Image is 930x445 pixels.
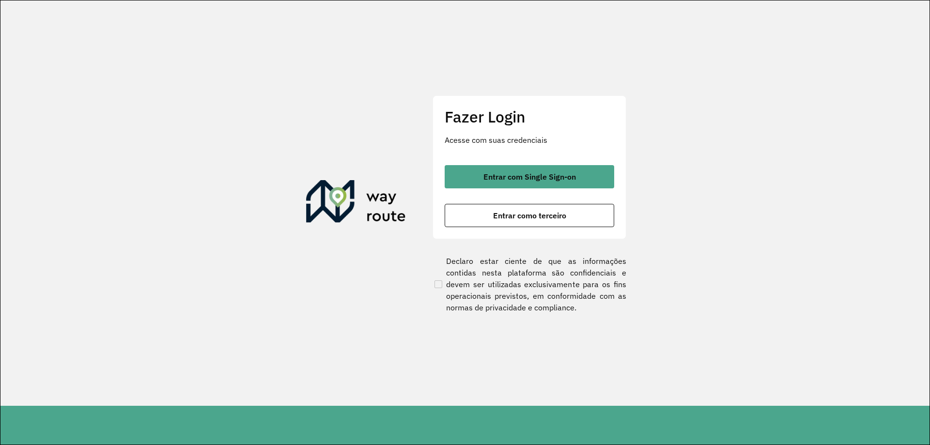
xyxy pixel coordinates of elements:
img: Roteirizador AmbevTech [306,180,406,227]
button: button [445,204,614,227]
p: Acesse com suas credenciais [445,134,614,146]
span: Entrar com Single Sign-on [483,173,576,181]
span: Entrar como terceiro [493,212,566,219]
label: Declaro estar ciente de que as informações contidas nesta plataforma são confidenciais e devem se... [433,255,626,313]
button: button [445,165,614,188]
h2: Fazer Login [445,107,614,126]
